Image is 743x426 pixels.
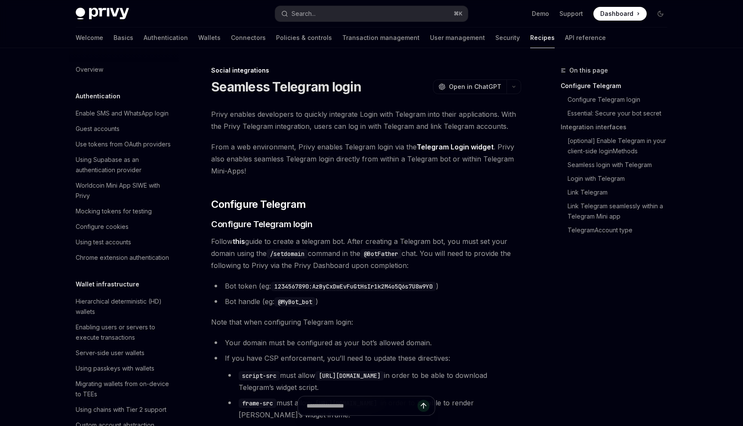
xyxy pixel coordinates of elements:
a: Using passkeys with wallets [69,361,179,376]
span: Dashboard [600,9,633,18]
a: Basics [114,27,133,48]
a: Link Telegram seamlessly within a Telegram Mini app [568,199,674,223]
div: Enable SMS and WhatsApp login [76,108,169,119]
a: Guest accounts [69,121,179,137]
a: Essential: Secure your bot secret [568,106,674,120]
button: Open in ChatGPT [433,79,507,94]
div: Configure cookies [76,222,129,232]
div: Worldcoin Mini App SIWE with Privy [76,180,174,201]
a: API reference [565,27,606,48]
span: ⌘ K [454,10,463,17]
a: Connectors [231,27,266,48]
a: Hierarchical deterministic (HD) wallets [69,294,179,319]
a: Server-side user wallets [69,345,179,361]
span: From a web environment, Privy enables Telegram login via the . Privy also enables seamless Telegr... [211,141,521,177]
button: Send message [418,400,430,412]
h5: Authentication [76,91,120,101]
a: Using test accounts [69,234,179,250]
a: Configure Telegram login [568,93,674,106]
li: Bot handle (eg: ) [211,295,521,307]
code: /setdomain [267,249,308,259]
div: Social integrations [211,66,521,75]
span: Note that when configuring Telegram login: [211,316,521,328]
a: Overview [69,62,179,77]
span: Configure Telegram login [211,218,312,230]
span: Configure Telegram [211,198,306,211]
div: Use tokens from OAuth providers [76,139,171,149]
div: Search... [292,9,316,19]
a: Enable SMS and WhatsApp login [69,106,179,121]
a: User management [430,27,485,48]
li: If you have CSP enforcement, you’ll need to update these directives: [211,352,521,421]
a: Using Supabase as an authentication provider [69,152,179,178]
div: Mocking tokens for testing [76,206,152,216]
a: Mocking tokens for testing [69,204,179,219]
div: Using chains with Tier 2 support [76,405,166,415]
a: Authentication [144,27,188,48]
span: Privy enables developers to quickly integrate Login with Telegram into their applications. With t... [211,108,521,132]
code: script-src [239,371,280,380]
span: Open in ChatGPT [449,82,501,91]
span: On this page [569,65,608,76]
code: @MyBot_bot [274,297,316,307]
div: Hierarchical deterministic (HD) wallets [76,296,174,317]
a: Link Telegram [568,186,674,199]
a: Telegram Login widget [417,143,494,152]
a: Welcome [76,27,103,48]
a: Configure Telegram [561,79,674,93]
h1: Seamless Telegram login [211,79,361,94]
a: Configure cookies [69,219,179,234]
a: Policies & controls [276,27,332,48]
a: Integration interfaces [561,120,674,134]
a: [optional] Enable Telegram in your client-side loginMethods [568,134,674,158]
a: Login with Telegram [568,172,674,186]
a: Dashboard [593,7,647,21]
a: TelegramAccount type [568,223,674,237]
a: Transaction management [342,27,420,48]
a: Enabling users or servers to execute transactions [69,319,179,345]
div: Migrating wallets from on-device to TEEs [76,379,174,399]
a: this [233,237,245,246]
li: must allow in order to be able to download Telegram’s widget script. [225,369,521,393]
div: Using passkeys with wallets [76,363,154,374]
a: Wallets [198,27,221,48]
code: @BotFather [360,249,402,259]
button: Toggle dark mode [654,7,667,21]
div: Using Supabase as an authentication provider [76,155,174,175]
a: Chrome extension authentication [69,250,179,265]
a: Worldcoin Mini App SIWE with Privy [69,178,179,204]
h5: Wallet infrastructure [76,279,139,289]
a: Seamless login with Telegram [568,158,674,172]
button: Search...⌘K [275,6,468,21]
div: Server-side user wallets [76,348,144,358]
li: Bot token (eg: ) [211,280,521,292]
div: Overview [76,64,103,75]
span: Follow guide to create a telegram bot. After creating a Telegram bot, you must set your domain us... [211,235,521,271]
a: Use tokens from OAuth providers [69,137,179,152]
code: [URL][DOMAIN_NAME] [315,371,384,380]
a: Recipes [530,27,555,48]
div: Chrome extension authentication [76,253,169,263]
a: Migrating wallets from on-device to TEEs [69,376,179,402]
a: Demo [532,9,549,18]
code: 1234567890:AzByCxDwEvFuGtHsIr1k2M4o5Q6s7U8w9Y0 [271,282,436,291]
img: dark logo [76,8,129,20]
div: Using test accounts [76,237,131,247]
a: Support [559,9,583,18]
div: Enabling users or servers to execute transactions [76,322,174,343]
div: Guest accounts [76,124,120,134]
a: Using chains with Tier 2 support [69,402,179,417]
a: Security [495,27,520,48]
li: Your domain must be configured as your bot’s allowed domain. [211,337,521,349]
